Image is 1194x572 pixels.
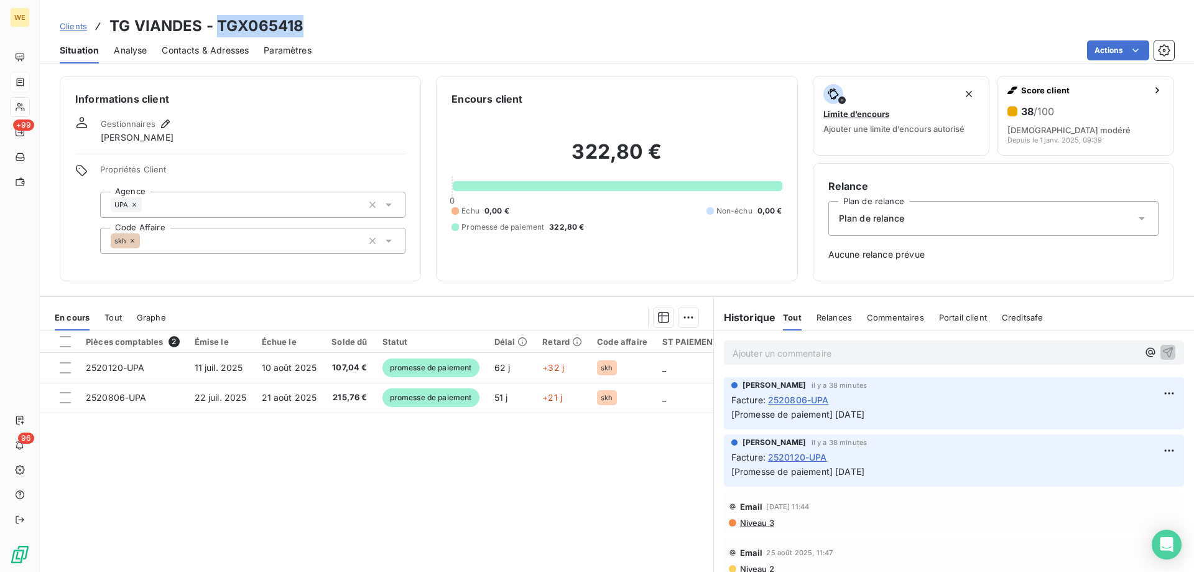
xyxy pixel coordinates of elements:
[766,503,809,510] span: [DATE] 11:44
[86,336,180,347] div: Pièces comptables
[450,195,455,205] span: 0
[461,205,479,217] span: Échu
[813,76,990,156] button: Limite d’encoursAjouter une limite d’encours autorisé
[331,337,367,347] div: Solde dû
[10,7,30,27] div: WE
[331,362,367,374] span: 107,04 €
[662,362,666,373] span: _
[382,359,479,377] span: promesse de paiement
[86,392,147,403] span: 2520806-UPA
[783,312,802,322] span: Tout
[714,310,776,325] h6: Historique
[812,382,868,389] span: il y a 38 minutes
[264,44,312,57] span: Paramètres
[101,119,155,129] span: Gestionnaires
[382,388,479,407] span: promesse de paiement
[597,337,647,347] div: Code affaire
[1152,530,1182,560] div: Open Intercom Messenger
[461,222,544,233] span: Promesse de paiement
[812,439,868,446] span: il y a 38 minutes
[716,205,752,217] span: Non-échu
[262,362,317,373] span: 10 août 2025
[662,392,666,403] span: _
[60,21,87,31] span: Clients
[828,248,1159,261] span: Aucune relance prévue
[114,44,147,57] span: Analyse
[542,392,562,403] span: +21 j
[768,393,829,406] span: 2520806-UPA
[262,337,317,347] div: Échue le
[766,549,833,556] span: 25 août 2025, 11:47
[662,337,752,347] div: ST PAIEMENT DIRECT
[195,362,243,373] span: 11 juil. 2025
[114,201,128,209] span: UPA
[484,205,509,217] span: 0,00 €
[757,205,782,217] span: 0,00 €
[740,502,763,512] span: Email
[331,391,367,404] span: 215,76 €
[262,392,317,403] span: 21 août 2025
[494,392,508,403] span: 51 j
[731,393,766,406] span: Facture :
[18,433,34,444] span: 96
[1021,105,1054,118] h6: 38
[1034,105,1054,118] span: /100
[140,235,150,246] input: Ajouter une valeur
[104,312,122,322] span: Tout
[494,362,511,373] span: 62 j
[1007,125,1131,135] span: [DEMOGRAPHIC_DATA] modéré
[823,109,889,119] span: Limite d’encours
[542,337,582,347] div: Retard
[451,91,522,106] h6: Encours client
[100,164,405,182] span: Propriétés Client
[137,312,166,322] span: Graphe
[195,392,247,403] span: 22 juil. 2025
[740,548,763,558] span: Email
[10,545,30,565] img: Logo LeanPay
[86,362,145,373] span: 2520120-UPA
[451,139,782,177] h2: 322,80 €
[731,409,864,420] span: [Promesse de paiement] [DATE]
[75,91,405,106] h6: Informations client
[542,362,564,373] span: +32 j
[768,451,827,464] span: 2520120-UPA
[839,212,904,225] span: Plan de relance
[114,237,126,245] span: skh
[1002,312,1044,322] span: Creditsafe
[739,518,774,528] span: Niveau 3
[743,437,807,448] span: [PERSON_NAME]
[601,364,613,372] span: skh
[13,120,34,131] span: +99
[1007,136,1102,144] span: Depuis le 1 janv. 2025, 09:39
[828,179,1159,194] h6: Relance
[55,312,90,322] span: En cours
[731,466,864,477] span: [Promesse de paiement] [DATE]
[101,131,174,144] span: [PERSON_NAME]
[997,76,1174,156] button: Score client38/100[DEMOGRAPHIC_DATA] modéréDepuis le 1 janv. 2025, 09:39
[382,337,479,347] div: Statut
[195,337,247,347] div: Émise le
[817,312,852,322] span: Relances
[601,394,613,401] span: skh
[939,312,987,322] span: Portail client
[60,44,99,57] span: Situation
[142,199,152,210] input: Ajouter une valeur
[1087,40,1149,60] button: Actions
[109,15,303,37] h3: TG VIANDES - TGX065418
[731,451,766,464] span: Facture :
[1021,85,1147,95] span: Score client
[494,337,528,347] div: Délai
[867,312,924,322] span: Commentaires
[823,124,965,134] span: Ajouter une limite d’encours autorisé
[549,222,584,233] span: 322,80 €
[169,336,180,347] span: 2
[743,380,807,391] span: [PERSON_NAME]
[162,44,249,57] span: Contacts & Adresses
[60,20,87,32] a: Clients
